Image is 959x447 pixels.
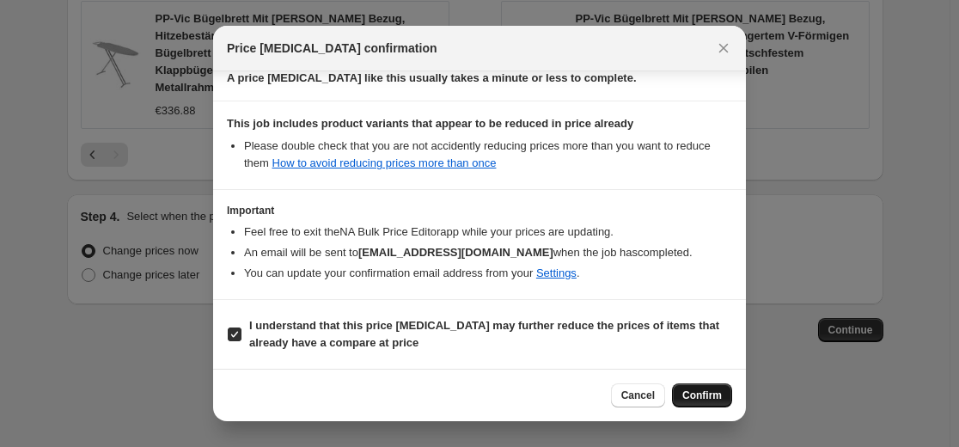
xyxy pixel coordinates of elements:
button: Close [712,36,736,60]
b: This job includes product variants that appear to be reduced in price already [227,117,633,130]
li: You can update your confirmation email address from your . [244,265,732,282]
button: Confirm [672,383,732,407]
span: Confirm [682,389,722,402]
b: A price [MEDICAL_DATA] like this usually takes a minute or less to complete. [227,71,637,84]
a: Settings [536,266,577,279]
li: Feel free to exit the NA Bulk Price Editor app while your prices are updating. [244,223,732,241]
span: Cancel [621,389,655,402]
b: I understand that this price [MEDICAL_DATA] may further reduce the prices of items that already h... [249,319,719,349]
span: Price [MEDICAL_DATA] confirmation [227,40,437,57]
h3: Important [227,204,732,217]
button: Cancel [611,383,665,407]
li: Please double check that you are not accidently reducing prices more than you want to reduce them [244,138,732,172]
b: [EMAIL_ADDRESS][DOMAIN_NAME] [358,246,553,259]
a: How to avoid reducing prices more than once [272,156,497,169]
li: An email will be sent to when the job has completed . [244,244,732,261]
